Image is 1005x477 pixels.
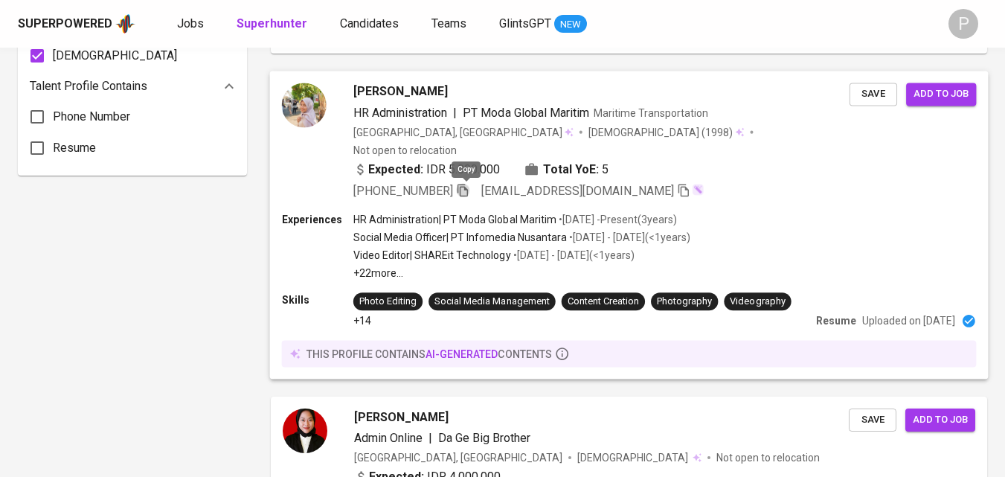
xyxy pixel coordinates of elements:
[568,295,639,309] div: Content Creation
[306,346,552,361] p: this profile contains contents
[511,248,635,263] p: • [DATE] - [DATE] ( <1 years )
[353,313,371,328] p: +14
[567,230,690,245] p: • [DATE] - [DATE] ( <1 years )
[543,160,599,178] b: Total YoE:
[340,16,399,31] span: Candidates
[353,124,574,139] div: [GEOGRAPHIC_DATA], [GEOGRAPHIC_DATA]
[53,139,96,157] span: Resume
[428,429,432,447] span: |
[426,348,498,359] span: AI-generated
[431,16,466,31] span: Teams
[816,313,856,328] p: Resume
[353,230,567,245] p: Social Media Officer | PT Infomedia Nusantara
[368,160,423,178] b: Expected:
[905,409,975,432] button: Add to job
[177,15,207,33] a: Jobs
[353,105,447,119] span: HR Administration
[499,15,587,33] a: GlintsGPT NEW
[282,212,353,227] p: Experiences
[53,47,177,65] span: [DEMOGRAPHIC_DATA]
[354,409,449,426] span: [PERSON_NAME]
[913,412,968,429] span: Add to job
[856,412,889,429] span: Save
[282,292,353,307] p: Skills
[283,409,327,453] img: 02b86626da40b588660be22804096a46.jpg
[730,295,785,309] div: Videography
[906,83,976,106] button: Add to job
[271,71,987,379] a: [PERSON_NAME]HR Administration|PT Moda Global MaritimMaritime Transportation[GEOGRAPHIC_DATA], [G...
[577,450,690,465] span: [DEMOGRAPHIC_DATA]
[282,83,327,127] img: c0d829d7da85bc134273626e38037b71.jpeg
[857,86,890,103] span: Save
[30,77,147,95] p: Talent Profile Contains
[353,83,448,100] span: [PERSON_NAME]
[115,13,135,35] img: app logo
[556,212,677,227] p: • [DATE] - Present ( 3 years )
[588,124,701,139] span: [DEMOGRAPHIC_DATA]
[53,108,130,126] span: Phone Number
[354,431,423,445] span: Admin Online
[354,450,562,465] div: [GEOGRAPHIC_DATA], [GEOGRAPHIC_DATA]
[914,86,969,103] span: Add to job
[237,16,307,31] b: Superhunter
[657,295,712,309] div: Photography
[554,17,587,32] span: NEW
[340,15,402,33] a: Candidates
[353,212,556,227] p: HR Administration | PT Moda Global Maritim
[353,184,453,198] span: [PHONE_NUMBER]
[588,124,745,139] div: (1998)
[353,142,457,157] p: Not open to relocation
[849,409,896,432] button: Save
[434,295,549,309] div: Social Media Management
[353,160,501,178] div: IDR 5.000.000
[30,71,235,101] div: Talent Profile Contains
[499,16,551,31] span: GlintsGPT
[177,16,204,31] span: Jobs
[453,103,457,121] span: |
[481,184,674,198] span: [EMAIL_ADDRESS][DOMAIN_NAME]
[353,266,690,281] p: +22 more ...
[716,450,820,465] p: Not open to relocation
[862,313,955,328] p: Uploaded on [DATE]
[463,105,589,119] span: PT Moda Global Maritim
[431,15,469,33] a: Teams
[237,15,310,33] a: Superhunter
[359,295,417,309] div: Photo Editing
[594,106,708,118] span: Maritime Transportation
[850,83,897,106] button: Save
[602,160,609,178] span: 5
[18,16,112,33] div: Superpowered
[692,184,704,196] img: magic_wand.svg
[18,13,135,35] a: Superpoweredapp logo
[353,248,511,263] p: Video Editor | SHAREit Technology
[948,9,978,39] div: P
[438,431,530,445] span: Da Ge Big Brother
